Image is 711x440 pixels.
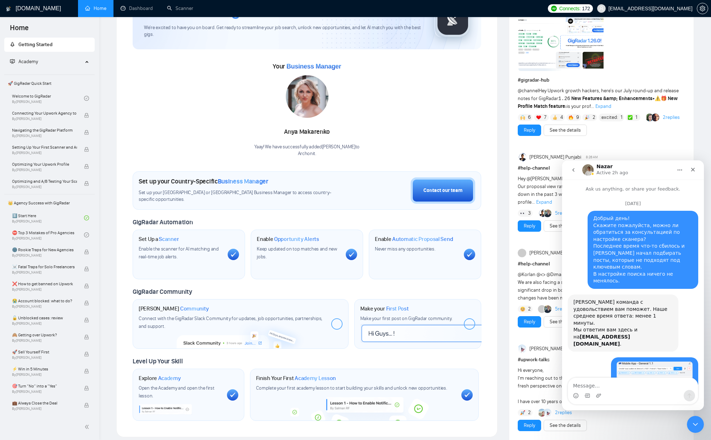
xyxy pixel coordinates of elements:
li: Getting Started [4,38,95,52]
div: konon31031@gmail.com says… [6,197,136,301]
iframe: Intercom live chat [687,416,704,433]
span: Academy [10,59,38,65]
h1: # help-channel [518,164,685,172]
span: [PERSON_NAME] [529,345,564,353]
span: fund-projection-screen [10,59,15,64]
span: Complete your first academy lesson to start building your skills and unlock new opportunities. [256,385,447,391]
span: 9 [576,114,579,121]
span: Optimizing Your Upwork Profile [12,161,77,168]
span: Connects: [559,5,581,12]
a: 5replies [555,210,572,217]
img: 1686859819491-16.jpg [286,75,328,118]
span: lock [84,335,89,340]
h1: Finish Your First [256,375,336,382]
span: Set up your [GEOGRAPHIC_DATA] or [GEOGRAPHIC_DATA] Business Manager to access country-specific op... [139,189,341,203]
div: Contact our team [423,187,462,194]
span: lock [84,266,89,271]
span: Home [4,23,34,38]
span: lock [84,147,89,152]
span: lock [84,130,89,135]
button: setting [697,3,708,14]
span: By [PERSON_NAME] [12,321,77,326]
div: Yaay! We have successfully added [PERSON_NAME] to [254,144,360,157]
button: See the details [544,316,587,328]
img: Viktor Ostashevskyi [544,209,552,217]
span: Never miss any opportunities. [375,246,435,252]
h1: [PERSON_NAME] [139,305,209,312]
span: Opportunity Alerts [274,236,319,243]
span: GigRadar Automation [133,218,193,226]
span: 3 [528,210,531,217]
span: Enable the scanner for AI matching and real-time job alerts. [139,246,219,260]
span: Automatic Proposal Send [392,236,453,243]
a: See the details [550,126,581,134]
a: See the details [550,318,581,326]
a: Welcome to GigRadarBy[PERSON_NAME] [12,90,84,106]
span: Optimizing and A/B Testing Your Scanner for Better Results [12,178,77,185]
span: lock [84,284,89,288]
span: 🙈 Getting over Upwork? [12,331,77,339]
img: F09AC4U7ATU-image.png [518,14,604,71]
span: By [PERSON_NAME] [12,117,77,121]
button: Emoji picker [11,232,17,238]
span: ☠️ Fatal Traps for Solo Freelancers [12,263,77,270]
span: user [599,6,604,11]
span: Make your first post on GigRadar community. [360,315,452,321]
span: lock [84,249,89,254]
button: See the details [544,125,587,136]
img: 🎉 [585,115,590,120]
span: 😭 Account blocked: what to do? [12,297,77,304]
img: Viktor Ostashevskyi [544,305,552,313]
span: Academy Lesson [295,375,336,382]
a: 2replies [555,409,572,416]
a: Reply [524,222,535,230]
span: 172 [582,5,590,12]
span: Level Up Your Skill [133,357,183,365]
span: GigRadar Community [133,288,192,296]
img: Alex B [646,114,654,121]
span: lock [84,386,89,391]
span: lock [84,301,89,306]
span: 1 [621,114,622,121]
span: rocket [10,42,15,47]
span: ❌ How to get banned on Upwork [12,280,77,287]
span: Hey @[PERSON_NAME] @<> @Dima Our proposal view rate and eventually the response rate has drastica... [518,176,684,205]
span: lock [84,318,89,323]
a: homeHome [85,5,106,11]
span: 🚀 Sell Yourself First [12,348,77,356]
code: 1.26 [558,96,570,101]
span: By [PERSON_NAME] [12,185,77,189]
h1: Enable [375,236,453,243]
span: 7 [544,114,546,121]
span: 1 [635,114,637,121]
span: 2 [593,114,595,121]
a: 5replies [555,306,572,313]
button: Send a message… [122,230,133,241]
span: double-left [84,423,91,430]
span: By [PERSON_NAME] [12,356,77,360]
span: 💼 Always Close the Deal [12,400,77,407]
h1: Set up your Country-Specific [139,177,268,185]
button: See the details [544,420,587,431]
span: 6 [528,114,531,121]
iframe: To enrich screen reader interactions, please activate Accessibility in Grammarly extension settings [562,160,704,410]
h1: Set Up a [139,236,179,243]
span: ⚠️ [655,95,661,101]
span: check-circle [84,232,89,237]
span: By [PERSON_NAME] [12,270,77,275]
span: Connecting Your Upwork Agency to GigRadar [12,110,77,117]
h1: # help-channel [518,260,685,268]
span: Expand [536,199,552,205]
a: See the details [550,222,581,230]
span: check-circle [84,96,89,101]
img: 🚀 [520,410,525,415]
a: searchScanner [167,5,193,11]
